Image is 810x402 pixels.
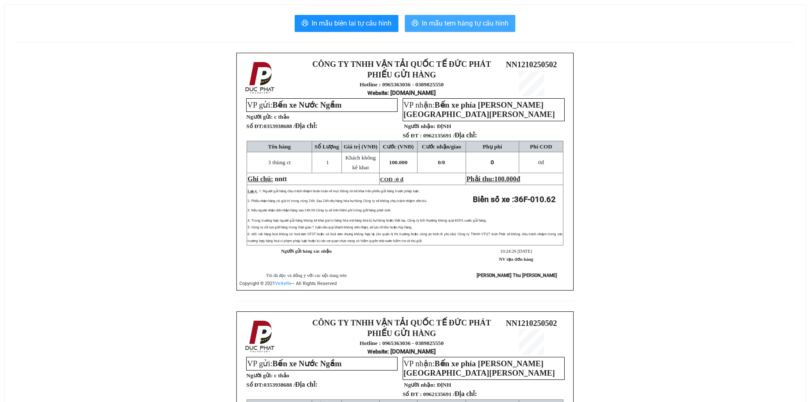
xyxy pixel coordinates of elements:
span: 0/ [438,159,445,165]
span: Phí COD [530,143,552,150]
span: Địa chỉ: [455,131,477,139]
strong: [PERSON_NAME] Thu [PERSON_NAME] [477,273,557,278]
span: Địa chỉ: [295,122,318,129]
strong: : [DOMAIN_NAME] [367,89,436,96]
span: Phải thu: [466,175,520,182]
span: 1: Người gửi hàng chịu trách nhiệm hoàn toàn về mọi thông tin kê khai trên phiếu gửi hàng trước p... [259,189,420,193]
span: 0 [442,159,445,165]
span: 100.000 [389,159,407,165]
strong: Người gửi: [246,114,273,120]
strong: Người gửi hàng xác nhận [281,249,332,254]
span: 6: Đối với hàng hoá không có hoá đơn GTGT hoặc có hoá đơn nhưng không hợp lệ (do quản lý thị trườ... [247,232,563,243]
span: 0353938688 / [264,123,318,129]
span: VP gửi: [247,359,341,368]
span: 5: Công ty chỉ lưu giữ hàng trong thời gian 1 tuần nếu quý khách không đến nhận, sẽ lưu về kho ho... [247,225,412,229]
span: NN1210250502 [506,60,557,69]
span: 4: Trong trường hợp người gửi hàng không kê khai giá trị hàng hóa mà hàng hóa bị hư hỏng hoặc thấ... [247,219,487,222]
span: NN1210250502 [506,319,557,328]
strong: Người nhận: [404,382,435,388]
span: 3: Nếu người nhận đến nhận hàng sau 24h thì Công ty sẽ tính thêm phí trông giữ hàng phát sinh. [247,208,391,212]
span: Tôi đã đọc và đồng ý với các nội dung trên [266,273,347,278]
span: ĐỊNH [437,382,451,388]
button: printerIn mẫu tem hàng tự cấu hình [405,15,515,32]
strong: Người gửi: [246,372,273,379]
span: Địa chỉ: [455,390,477,397]
span: Bến xe phía [PERSON_NAME][GEOGRAPHIC_DATA][PERSON_NAME] [404,100,555,119]
strong: Hotline : 0965363036 - 0389825550 [360,340,444,346]
span: đ [538,159,544,165]
strong: : [DOMAIN_NAME] [367,348,436,355]
span: 2: Phiếu nhận hàng có giá trị trong vòng 24h. Sau 24h nếu hàng hóa hư hỏng Công ty sẽ không chịu ... [247,199,426,203]
span: 10:24:26 [DATE] [500,249,532,254]
img: logo [243,319,279,354]
span: 3 thùng ct [268,159,290,165]
span: Cước (VNĐ) [383,143,414,150]
span: Địa chỉ: [295,381,318,388]
strong: Số ĐT: [246,123,317,129]
span: In mẫu tem hàng tự cấu hình [422,18,509,29]
span: Bến xe phía [PERSON_NAME][GEOGRAPHIC_DATA][PERSON_NAME] [404,359,555,377]
span: Ghi chú: [247,175,273,182]
strong: Số ĐT : [403,132,422,139]
a: VeXeRe [275,281,292,286]
span: printer [412,20,418,28]
span: 36F-010.62 [514,195,556,204]
span: nntt [275,175,287,182]
span: 0353938688 / [264,382,318,388]
strong: Biển số xe : [473,195,556,204]
span: Khách không kê khai [345,154,375,171]
span: đ [517,175,520,182]
strong: PHIẾU GỬI HÀNG [367,70,436,79]
span: 0 đ [396,176,403,182]
span: 100.000 [495,175,517,182]
strong: Người nhận: [404,123,435,129]
strong: Hotline : 0965363036 - 0389825550 [360,81,444,88]
span: VP nhận: [404,359,555,377]
span: VP nhận: [404,100,555,119]
span: ĐỊNH [437,123,451,129]
span: Giá trị (VNĐ) [344,143,378,150]
span: c thảo [274,114,290,120]
span: In mẫu biên lai tự cấu hình [312,18,392,29]
span: Bến xe Nước Ngầm [273,100,342,109]
span: 0 [491,159,494,165]
strong: NV tạo đơn hàng [499,257,533,262]
span: Website [367,348,387,355]
strong: CÔNG TY TNHH VẬN TẢI QUỐC TẾ ĐỨC PHÁT [313,318,491,327]
span: Website [367,90,387,96]
img: logo [243,60,279,96]
span: Tên hàng [268,143,291,150]
span: 0962135691 / [423,391,477,397]
span: Lưu ý: [247,189,257,193]
span: 0962135691 / [423,132,477,139]
strong: CÔNG TY TNHH VẬN TẢI QUỐC TẾ ĐỨC PHÁT [313,60,491,68]
span: printer [301,20,308,28]
strong: Số ĐT: [246,382,317,388]
strong: PHIẾU GỬI HÀNG [367,329,436,338]
span: c thảo [274,372,290,379]
button: printerIn mẫu biên lai tự cấu hình [295,15,398,32]
span: COD : [380,176,404,182]
span: Phụ phí [483,143,502,150]
span: Cước nhận/giao [422,143,461,150]
span: VP gửi: [247,100,341,109]
strong: Số ĐT : [403,391,422,397]
span: 0 [538,159,541,165]
span: 1 [326,159,329,165]
span: Copyright © 2021 – All Rights Reserved [239,281,337,286]
span: Số Lượng [315,143,339,150]
span: Bến xe Nước Ngầm [273,359,342,368]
